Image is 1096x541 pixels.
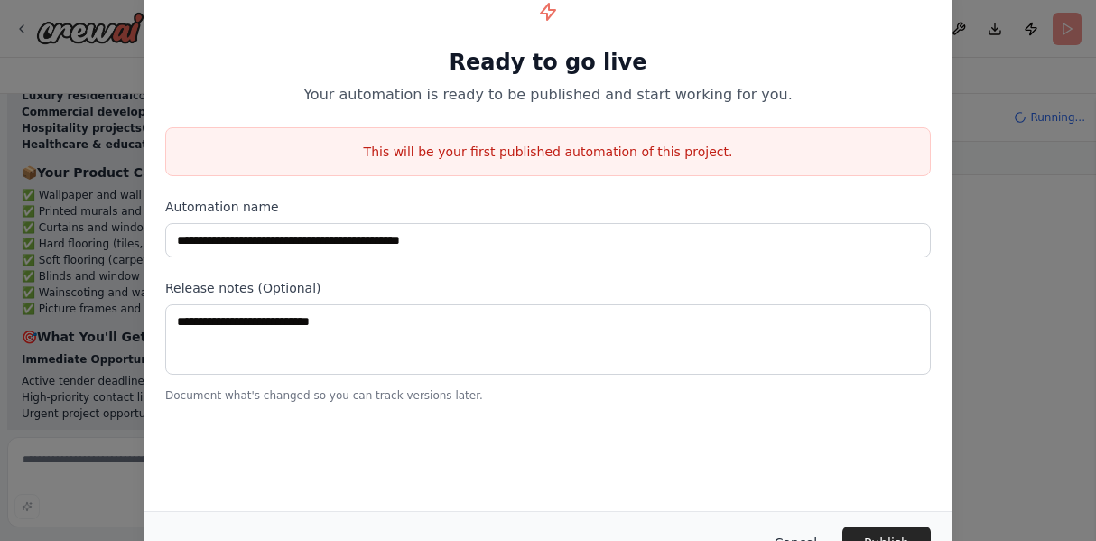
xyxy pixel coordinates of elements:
[165,388,931,403] p: Document what's changed so you can track versions later.
[165,279,931,297] label: Release notes (Optional)
[166,143,930,161] p: This will be your first published automation of this project.
[165,198,931,216] label: Automation name
[165,84,931,106] p: Your automation is ready to be published and start working for you.
[165,48,931,77] h1: Ready to go live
